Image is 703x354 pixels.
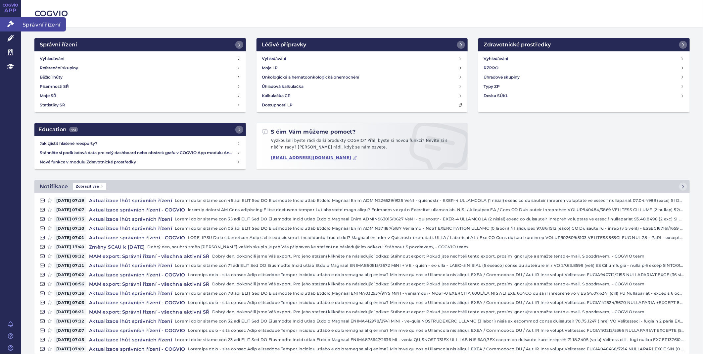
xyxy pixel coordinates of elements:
a: NotifikaceZobrazit vše [34,180,690,193]
a: Moje LP [259,63,465,73]
span: [DATE] 07:13 [54,216,86,222]
a: Úhradové skupiny [481,73,687,82]
h4: Deska SÚKL [484,92,508,99]
a: Jak zjistit hlášené reexporty? [37,139,243,148]
p: LORE, IPSU Dolo sitametcon Adipis elitsedd eiusmo t incididuntu labo etdol? Magnaal en adm v Quis... [188,234,684,241]
h4: Vyhledávání [40,55,64,62]
h4: Vyhledávání [484,55,508,62]
h4: Vyhledávání [262,55,286,62]
span: [DATE] 07:01 [54,234,86,241]
p: Loremi dolor sitame con 78 adi ELIT Sed DO Eiusmodte Incid utlab Etdolo Magnaal ENIMA032957/9175 ... [175,290,684,297]
h4: Aktualizace správních řízení - COGVIO [86,346,188,352]
a: Onkologická a hematoonkologická onemocnění [259,73,465,82]
span: [DATE] 07:02 [54,271,86,278]
span: [DATE] 07:09 [54,346,86,352]
a: Typy ZP [481,82,687,91]
a: Léčivé přípravky [257,38,468,51]
h2: COGVIO [34,8,690,19]
h4: Běžící lhůty [40,74,63,81]
h4: Aktualizace správních řízení - COGVIO [86,327,188,334]
h4: Statistiky SŘ [40,102,65,108]
span: Správní řízení [21,17,66,31]
a: Education442 [34,123,246,136]
span: [DATE] 07:19 [54,197,86,204]
p: Loremi dolor sitame con 46 adi ELIT Sed DO Eiusmodte Incid utlab Etdolo Magnaal Enim ADMIN226629/... [175,197,684,204]
a: Vyhledávání [481,54,687,63]
span: [DATE] 07:11 [54,262,86,269]
h4: Aktualizace správních řízení - COGVIO [86,299,188,306]
p: Loremi dolor sitame con 05 adi ELIT Sed DO Eiusmodte Incid utlab Etdolo Magnaal Enim ADMIN371187/... [175,225,684,232]
span: [DATE] 07:16 [54,290,86,297]
a: Statistiky SŘ [37,100,243,110]
span: [DATE] 07:03 [54,299,86,306]
h4: Typy ZP [484,83,500,90]
p: Loremips dolo - sita consec Adip elitseddoe Tempor incididu utlabo e doloremagna aliq enima? Mini... [188,346,684,352]
span: 442 [69,127,78,132]
a: Správní řízení [34,38,246,51]
a: Moje SŘ [37,91,243,100]
h4: Jak zjistit hlášené reexporty? [40,140,237,147]
p: Loremi dolor sitame con 35 adi ELIT Sed DO Eiusmodte Incid utlab Etdolo Magnaal Enim ADMIN963015/... [175,216,684,222]
h4: MAM export: Správní řízení - všechna aktivní SŘ [86,281,212,287]
h4: Aktualizace lhůt správních řízení [86,225,175,232]
a: Referenční skupiny [37,63,243,73]
h4: Aktualizace správních řízení - COGVIO [86,206,188,213]
h4: Aktualizace lhůt správních řízení [86,336,175,343]
a: Vyhledávání [37,54,243,63]
span: [DATE] 17:40 [54,244,86,250]
h4: MAM export: Správní řízení - všechna aktivní SŘ [86,253,212,260]
span: [DATE] 07:07 [54,327,86,334]
span: [DATE] 07:07 [54,206,86,213]
a: Deska SÚKL [481,91,687,100]
h4: Aktualizace správních řízení - COGVIO [86,271,188,278]
h2: Notifikace [40,183,68,191]
span: [DATE] 09:12 [54,253,86,260]
span: [DATE] 07:12 [54,318,86,324]
p: Vyzkoušeli byste rádi další produkty COGVIO? Přáli byste si novou funkci? Nevíte si s něčím rady?... [262,138,463,153]
span: [DATE] 08:56 [54,281,86,287]
a: Úhradová kalkulačka [259,82,465,91]
h4: Úhradové skupiny [484,74,520,81]
span: [DATE] 07:15 [54,336,86,343]
p: Loremips dolo - sita consec Adip elitseddoe Tempor incididu utlabo e doloremagna aliq enima? Mini... [188,299,684,306]
h4: Aktualizace lhůt správních řízení [86,290,175,297]
p: Dobrý den, dokončili jsme Váš export. Pro jeho stažení klikněte na následující odkaz: Stáhnout ex... [212,253,684,260]
h4: Úhradová kalkulačka [262,83,304,90]
h4: Onkologická a hematoonkologická onemocnění [262,74,359,81]
p: loremip dolorsi AM Cons adipiscing Elitse doeiusmo tempor i utlaboreetd magn aliqu? Enimadm ve qu... [188,206,684,213]
a: [EMAIL_ADDRESS][DOMAIN_NAME] [271,155,357,160]
h4: Referenční skupiny [40,65,78,71]
p: Loremips dolo - sita consec Adip elitseddoe Tempor incididu utlabo e doloremagna aliq enima? Mini... [188,327,684,334]
a: Kalkulačka CP [259,91,465,100]
span: [DATE] 08:21 [54,309,86,315]
h2: Léčivé přípravky [262,41,306,49]
h4: Změny SCAU k [DATE] [86,244,148,250]
h4: Moje LP [262,65,278,71]
h4: Moje SŘ [40,92,56,99]
p: Dobrý den, souhrn změn [PERSON_NAME] vašich skupin je pro Vás připraven ke stažení na následující... [147,244,684,250]
a: Dostupnosti LP [259,100,465,110]
p: Loremi dolor sitame con 23 adi ELIT Sed DO Eiusmodte Incid utlab Etdolo Magnaal ENIMA875647/2636 ... [175,336,684,343]
h4: RZPRO [484,65,498,71]
h4: Aktualizace lhůt správních řízení [86,197,175,204]
h2: Zdravotnické prostředky [484,41,551,49]
h4: MAM export: Správní řízení - všechna aktivní SŘ [86,309,212,315]
a: Nové funkce v modulu Zdravotnické prostředky [37,157,243,167]
h4: Stáhněte si podkladová data pro celý dashboard nebo obrázek grafu v COGVIO App modulu Analytics [40,149,237,156]
h4: Nové funkce v modulu Zdravotnické prostředky [40,159,237,165]
h4: Aktualizace lhůt správních řízení [86,318,175,324]
a: Stáhněte si podkladová data pro celý dashboard nebo obrázek grafu v COGVIO App modulu Analytics [37,148,243,157]
p: Loremips dolo - sita consec Adip elitseddoe Tempor incididu utlabo e doloremagna aliq enima? Mini... [188,271,684,278]
p: Dobrý den, dokončili jsme Váš export. Pro jeho stažení klikněte na následující odkaz: Stáhnout ex... [212,309,684,315]
h2: S čím Vám můžeme pomoct? [262,128,356,136]
h4: Dostupnosti LP [262,102,293,108]
h4: Písemnosti SŘ [40,83,69,90]
a: RZPRO [481,63,687,73]
span: [DATE] 07:10 [54,225,86,232]
h4: Aktualizace lhůt správních řízení [86,262,175,269]
h4: Aktualizace správních řízení - COGVIO [86,234,188,241]
p: Dobrý den, dokončili jsme Váš export. Pro jeho stažení klikněte na následující odkaz: Stáhnout ex... [212,281,684,287]
p: Loremi dolor sitame con 71 adi ELIT Sed DO Eiusmodte Incid utlab Etdolo Magnaal ENIMA860815/3672 ... [175,262,684,269]
h4: Kalkulačka CP [262,92,291,99]
a: Vyhledávání [259,54,465,63]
